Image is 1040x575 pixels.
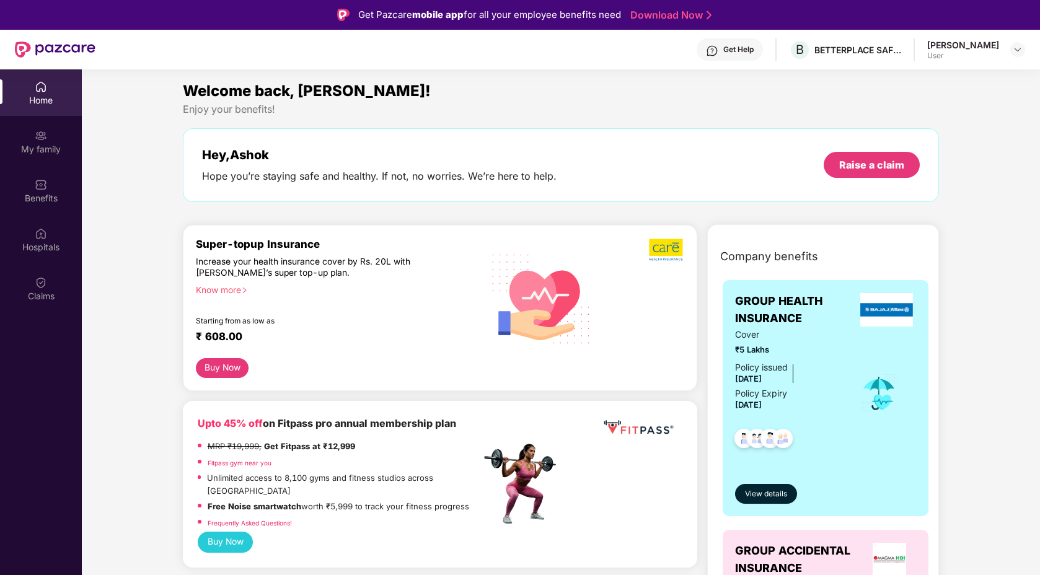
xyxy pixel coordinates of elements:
[755,425,785,455] img: svg+xml;base64,PHN2ZyB4bWxucz0iaHR0cDovL3d3dy53My5vcmcvMjAwMC9zdmciIHdpZHRoPSI0OC45NDMiIGhlaWdodD...
[735,374,762,384] span: [DATE]
[198,417,263,429] b: Upto 45% off
[198,417,456,429] b: on Fitpass pro annual membership plan
[927,51,999,61] div: User
[601,416,676,439] img: fppp.png
[196,284,474,293] div: Know more
[927,39,999,51] div: [PERSON_NAME]
[630,9,708,22] a: Download Now
[35,81,47,93] img: svg+xml;base64,PHN2ZyBpZD0iSG9tZSIgeG1sbnM9Imh0dHA6Ly93d3cudzMub3JnLzIwMDAvc3ZnIiB3aWR0aD0iMjAiIG...
[202,147,557,162] div: Hey, Ashok
[735,292,857,328] span: GROUP HEALTH INSURANCE
[183,103,940,116] div: Enjoy your benefits!
[707,9,712,22] img: Stroke
[723,45,754,55] div: Get Help
[839,158,904,172] div: Raise a claim
[745,488,787,500] span: View details
[208,441,262,451] del: MRP ₹19,999,
[208,459,271,467] a: Fitpass gym near you
[796,42,804,57] span: B
[264,441,355,451] strong: Get Fitpass at ₹12,999
[35,129,47,142] img: svg+xml;base64,PHN2ZyB3aWR0aD0iMjAiIGhlaWdodD0iMjAiIHZpZXdCb3g9IjAgMCAyMCAyMCIgZmlsbD0ibm9uZSIgeG...
[196,330,469,345] div: ₹ 608.00
[814,44,901,56] div: BETTERPLACE SAFETY SOLUTIONS PRIVATE LIMITED
[735,400,762,410] span: [DATE]
[735,361,788,374] div: Policy issued
[183,82,431,100] span: Welcome back, [PERSON_NAME]!
[208,501,301,511] strong: Free Noise smartwatch
[196,317,428,325] div: Starting from as low as
[735,343,842,356] span: ₹5 Lakhs
[358,7,621,22] div: Get Pazcare for all your employee benefits need
[859,373,899,414] img: icon
[35,178,47,191] img: svg+xml;base64,PHN2ZyBpZD0iQmVuZWZpdHMiIHhtbG5zPSJodHRwOi8vd3d3LnczLm9yZy8yMDAwL3N2ZyIgd2lkdGg9Ij...
[207,472,480,497] p: Unlimited access to 8,100 gyms and fitness studios across [GEOGRAPHIC_DATA]
[241,287,248,294] span: right
[196,238,481,250] div: Super-topup Insurance
[35,276,47,289] img: svg+xml;base64,PHN2ZyBpZD0iQ2xhaW0iIHhtbG5zPSJodHRwOi8vd3d3LnczLm9yZy8yMDAwL3N2ZyIgd2lkdGg9IjIwIi...
[649,238,684,261] img: b5dec4f62d2307b9de63beb79f102df3.png
[196,358,249,378] button: Buy Now
[706,45,718,57] img: svg+xml;base64,PHN2ZyBpZD0iSGVscC0zMngzMiIgeG1sbnM9Imh0dHA6Ly93d3cudzMub3JnLzIwMDAvc3ZnIiB3aWR0aD...
[412,9,464,20] strong: mobile app
[735,387,787,400] div: Policy Expiry
[202,170,557,183] div: Hope you’re staying safe and healthy. If not, no worries. We’re here to help.
[735,328,842,341] span: Cover
[742,425,772,455] img: svg+xml;base64,PHN2ZyB4bWxucz0iaHR0cDovL3d3dy53My5vcmcvMjAwMC9zdmciIHdpZHRoPSI0OC45MTUiIGhlaWdodD...
[337,9,350,21] img: Logo
[860,293,914,327] img: insurerLogo
[735,484,797,504] button: View details
[482,238,601,358] img: svg+xml;base64,PHN2ZyB4bWxucz0iaHR0cDovL3d3dy53My5vcmcvMjAwMC9zdmciIHhtbG5zOnhsaW5rPSJodHRwOi8vd3...
[198,532,253,553] button: Buy Now
[720,248,818,265] span: Company benefits
[15,42,95,58] img: New Pazcare Logo
[196,256,428,279] div: Increase your health insurance cover by Rs. 20L with [PERSON_NAME]’s super top-up plan.
[208,500,469,512] p: worth ₹5,999 to track your fitness progress
[729,425,759,455] img: svg+xml;base64,PHN2ZyB4bWxucz0iaHR0cDovL3d3dy53My5vcmcvMjAwMC9zdmciIHdpZHRoPSI0OC45NDMiIGhlaWdodD...
[208,519,292,527] a: Frequently Asked Questions!
[480,441,567,527] img: fpp.png
[768,425,798,455] img: svg+xml;base64,PHN2ZyB4bWxucz0iaHR0cDovL3d3dy53My5vcmcvMjAwMC9zdmciIHdpZHRoPSI0OC45NDMiIGhlaWdodD...
[1013,45,1023,55] img: svg+xml;base64,PHN2ZyBpZD0iRHJvcGRvd24tMzJ4MzIiIHhtbG5zPSJodHRwOi8vd3d3LnczLm9yZy8yMDAwL3N2ZyIgd2...
[35,227,47,240] img: svg+xml;base64,PHN2ZyBpZD0iSG9zcGl0YWxzIiB4bWxucz0iaHR0cDovL3d3dy53My5vcmcvMjAwMC9zdmciIHdpZHRoPS...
